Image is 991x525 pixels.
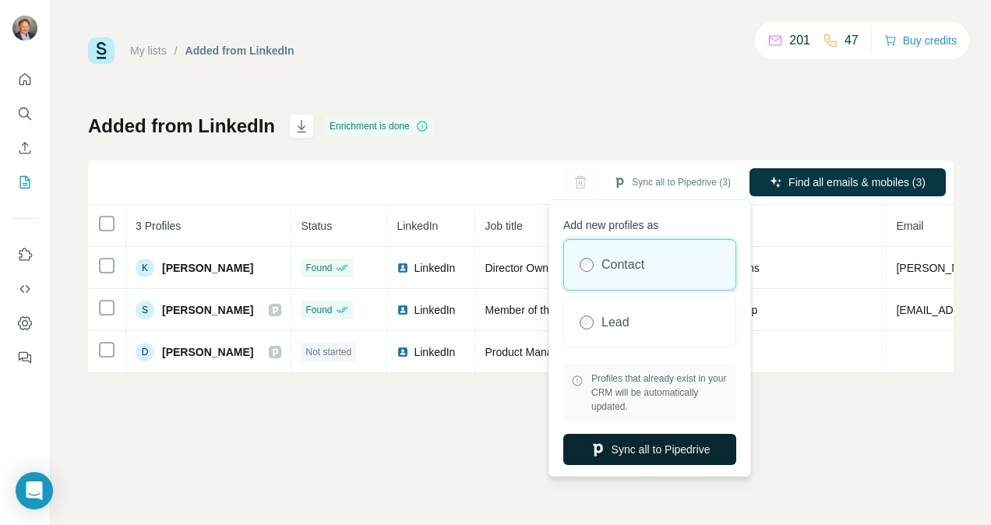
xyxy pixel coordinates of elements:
[305,261,332,275] span: Found
[12,241,37,269] button: Use Surfe on LinkedIn
[485,304,587,316] span: Member of the Board
[789,31,810,50] p: 201
[884,30,957,51] button: Buy credits
[325,117,433,136] div: Enrichment is done
[601,313,630,332] label: Lead
[16,472,53,509] div: Open Intercom Messenger
[414,302,455,318] span: LinkedIn
[136,220,181,232] span: 3 Profiles
[602,171,742,194] button: Sync all to Pipedrive (3)
[749,168,946,196] button: Find all emails & mobiles (3)
[12,134,37,162] button: Enrich CSV
[162,344,253,360] span: [PERSON_NAME]
[12,65,37,93] button: Quick start
[397,220,438,232] span: LinkedIn
[12,168,37,196] button: My lists
[12,309,37,337] button: Dashboard
[305,303,332,317] span: Found
[591,372,728,414] span: Profiles that already exist in your CRM will be automatically updated.
[136,301,154,319] div: S
[185,43,294,58] div: Added from LinkedIn
[305,345,351,359] span: Not started
[788,174,926,190] span: Find all emails & mobiles (3)
[12,275,37,303] button: Use Surfe API
[397,346,409,358] img: LinkedIn logo
[136,343,154,361] div: D
[301,220,332,232] span: Status
[414,260,455,276] span: LinkedIn
[485,262,725,274] span: Director Owned Brands - Beauty & Personal Care
[130,44,167,57] a: My lists
[12,16,37,41] img: Avatar
[12,100,37,128] button: Search
[12,344,37,372] button: Feedback
[162,302,253,318] span: [PERSON_NAME]
[485,220,522,232] span: Job title
[136,259,154,277] div: K
[88,114,275,139] h1: Added from LinkedIn
[601,255,644,274] label: Contact
[88,37,115,64] img: Surfe Logo
[397,304,409,316] img: LinkedIn logo
[397,262,409,274] img: LinkedIn logo
[563,434,736,465] button: Sync all to Pipedrive
[175,43,178,58] li: /
[485,346,568,358] span: Product Manager
[162,260,253,276] span: [PERSON_NAME]
[896,220,923,232] span: Email
[414,344,455,360] span: LinkedIn
[845,31,859,50] p: 47
[563,211,736,233] p: Add new profiles as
